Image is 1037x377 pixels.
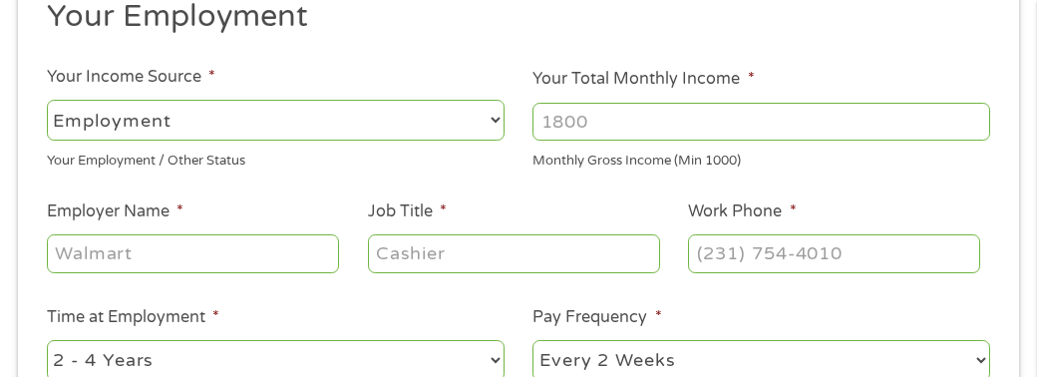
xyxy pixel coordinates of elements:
label: Your Income Source [47,67,215,88]
input: Walmart [47,234,339,272]
input: (231) 754-4010 [688,234,980,272]
label: Employer Name [47,201,183,222]
label: Work Phone [688,201,796,222]
label: Your Total Monthly Income [532,69,754,90]
label: Job Title [368,201,447,222]
div: Your Employment / Other Status [47,145,505,172]
label: Pay Frequency [532,307,661,328]
input: 1800 [532,103,990,141]
div: Monthly Gross Income (Min 1000) [532,145,990,172]
input: Cashier [368,234,660,272]
label: Time at Employment [47,307,219,328]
